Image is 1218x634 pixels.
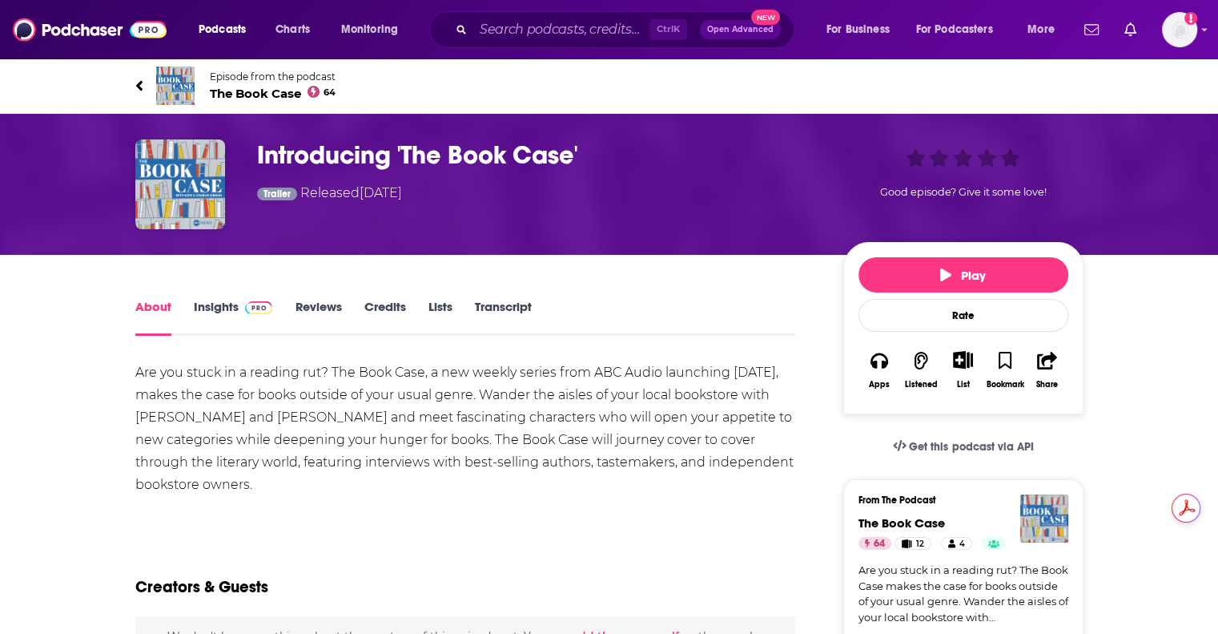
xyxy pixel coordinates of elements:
[858,563,1068,625] a: Are you stuck in a reading rut? The Book Case makes the case for books outside of your usual genr...
[330,17,419,42] button: open menu
[707,26,774,34] span: Open Advanced
[1020,495,1068,543] img: The Book Case
[905,380,938,390] div: Listened
[916,536,924,552] span: 12
[135,577,268,597] h2: Creators & Guests
[700,20,781,39] button: Open AdvancedNew
[1026,341,1067,399] button: Share
[947,351,979,369] button: Show More Button
[858,299,1068,332] div: Rate
[135,139,225,229] img: Introducing 'The Book Case'
[880,427,1047,466] a: Get this podcast via API
[900,341,942,399] button: Listened
[880,186,1047,198] span: Good episode? Give it some love!
[858,341,900,399] button: Apps
[135,361,796,519] div: Are you stuck in a reading rut? The Book Case, a new weekly series from ABC Audio launching [DATE...
[263,189,291,199] span: Trailer
[295,299,341,336] a: Reviews
[959,536,965,552] span: 4
[210,86,336,101] span: The Book Case
[1184,12,1197,25] svg: Add a profile image
[473,17,649,42] input: Search podcasts, credits, & more...
[1162,12,1197,47] span: Logged in as BKusilek
[858,257,1068,293] button: Play
[474,299,531,336] a: Transcript
[265,17,320,42] a: Charts
[916,18,993,41] span: For Podcasters
[1162,12,1197,47] img: User Profile
[324,89,336,96] span: 64
[815,17,910,42] button: open menu
[986,380,1023,390] div: Bookmark
[257,139,818,171] h1: Introducing 'The Book Case'
[257,184,403,205] div: Released [DATE]
[957,379,970,390] div: List
[1118,16,1143,43] a: Show notifications dropdown
[135,299,171,336] a: About
[906,17,1016,42] button: open menu
[245,301,273,314] img: Podchaser Pro
[187,17,267,42] button: open menu
[341,18,398,41] span: Monitoring
[869,380,890,390] div: Apps
[858,515,945,531] a: The Book Case
[428,299,452,336] a: Lists
[751,10,780,25] span: New
[858,537,891,550] a: 64
[874,536,885,552] span: 64
[199,18,246,41] span: Podcasts
[649,19,687,40] span: Ctrl K
[1162,12,1197,47] button: Show profile menu
[942,341,983,399] div: Show More ButtonList
[858,495,1055,506] h3: From The Podcast
[941,537,972,550] a: 4
[1027,18,1055,41] span: More
[894,537,931,550] a: 12
[909,440,1033,454] span: Get this podcast via API
[156,67,195,105] img: The Book Case
[13,14,167,45] img: Podchaser - Follow, Share and Rate Podcasts
[826,18,890,41] span: For Business
[210,71,336,83] span: Episode from the podcast
[1016,17,1075,42] button: open menu
[1078,16,1105,43] a: Show notifications dropdown
[135,67,1083,105] a: The Book CaseEpisode from the podcastThe Book Case64
[940,268,986,283] span: Play
[275,18,310,41] span: Charts
[364,299,405,336] a: Credits
[444,11,810,48] div: Search podcasts, credits, & more...
[194,299,273,336] a: InsightsPodchaser Pro
[1036,380,1058,390] div: Share
[984,341,1026,399] button: Bookmark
